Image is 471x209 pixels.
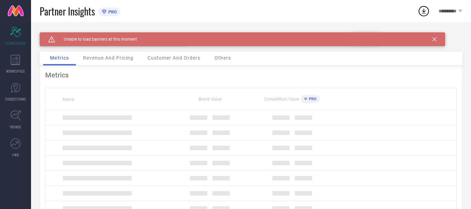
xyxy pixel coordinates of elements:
[199,97,221,102] span: Brand Value
[264,97,299,102] span: Competitors Value
[148,55,200,61] span: Customer And Orders
[12,152,19,157] span: FWD
[107,9,117,14] span: PRO
[307,97,317,101] span: PRO
[83,55,133,61] span: Revenue And Pricing
[6,69,25,74] span: WORKSPACE
[40,4,95,18] span: Partner Insights
[40,32,109,37] div: Brand
[418,5,430,17] div: Open download list
[45,71,457,79] div: Metrics
[214,55,231,61] span: Others
[5,96,26,102] span: SUGGESTIONS
[63,97,74,102] span: Name
[10,124,21,129] span: TRENDS
[50,55,69,61] span: Metrics
[6,41,26,46] span: SCORECARDS
[55,37,137,42] span: Unable to load banners at this moment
